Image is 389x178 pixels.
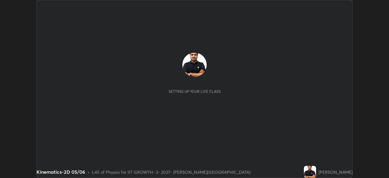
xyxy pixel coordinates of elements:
[169,89,221,94] div: Setting up your live class
[36,168,85,176] div: Kinematics-2D 05/06
[92,169,250,175] div: L45 of Physics for IIT GROWTH- 2- 2027- [PERSON_NAME][GEOGRAPHIC_DATA]
[304,166,316,178] img: 90d292592ae04b91affd704c9c3a681c.png
[318,169,353,175] div: [PERSON_NAME]
[182,53,207,77] img: 90d292592ae04b91affd704c9c3a681c.png
[88,169,90,175] div: •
